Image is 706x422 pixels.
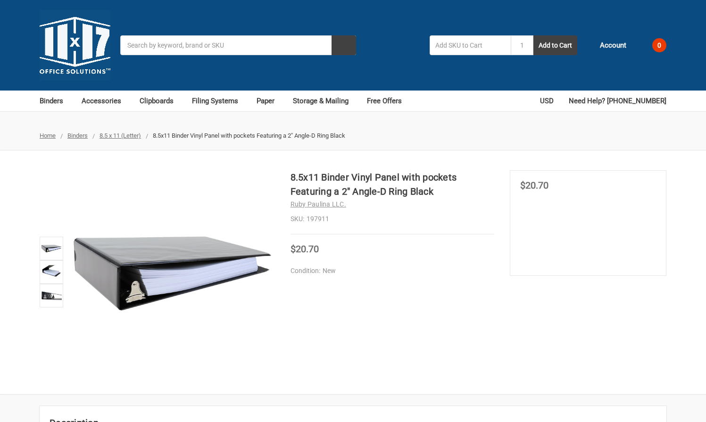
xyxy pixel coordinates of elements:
[291,243,319,255] span: $20.70
[291,214,494,224] dd: 197911
[71,170,275,374] img: 8.5x11 Binder Vinyl Panel with pockets Featuring a 2" Angle-D Ring Black
[636,33,666,58] a: 0
[291,266,490,276] dd: New
[100,132,141,139] a: 8.5 x 11 (Letter)
[600,40,626,51] span: Account
[153,132,345,139] span: 8.5x11 Binder Vinyl Panel with pockets Featuring a 2" Angle-D Ring Black
[41,238,62,259] img: 8.5x11 Binder Vinyl Panel with pockets Featuring a 2" Angle-D Ring Black
[652,38,666,52] span: 0
[41,262,62,282] img: 8.5x11 Binder Vinyl Panel with pockets Featuring a 2" Angle-D Ring Black
[192,91,247,111] a: Filing Systems
[430,35,511,55] input: Add SKU to Cart
[291,266,320,276] dt: Condition:
[291,214,304,224] dt: SKU:
[257,91,283,111] a: Paper
[291,170,494,199] h1: 8.5x11 Binder Vinyl Panel with pockets Featuring a 2" Angle-D Ring Black
[67,132,88,139] a: Binders
[40,91,72,111] a: Binders
[587,33,626,58] a: Account
[520,180,548,191] span: $20.70
[569,91,666,111] a: Need Help? [PHONE_NUMBER]
[82,91,130,111] a: Accessories
[291,200,346,208] a: Ruby Paulina LLC.
[40,132,56,139] a: Home
[41,285,62,306] img: 8.5x11 Binder - Vinyl - Black (197911)
[293,91,357,111] a: Storage & Mailing
[533,35,577,55] button: Add to Cart
[367,91,402,111] a: Free Offers
[120,35,356,55] input: Search by keyword, brand or SKU
[140,91,182,111] a: Clipboards
[40,10,110,81] img: 11x17.com
[540,91,559,111] a: USD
